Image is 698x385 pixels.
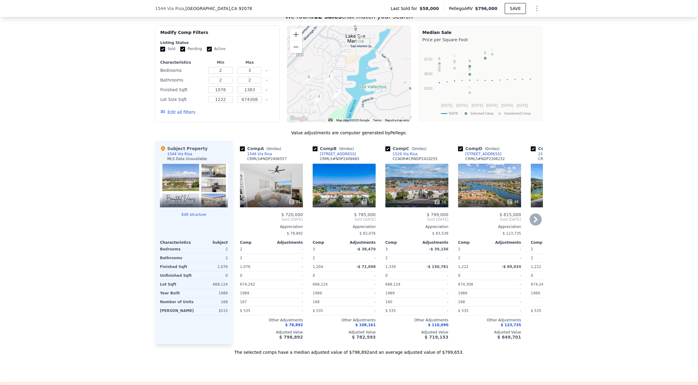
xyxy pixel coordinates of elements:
[434,199,446,205] div: 34
[373,119,381,122] a: Terms
[195,280,228,289] div: 668,124
[240,298,270,306] div: 167
[207,46,225,52] label: Active
[196,306,228,315] div: $515
[313,247,315,251] span: 3
[326,74,333,84] div: 1660 Via Caminar
[538,156,577,161] div: CRMLS # NDP2409849
[385,247,388,251] span: 3
[288,115,308,122] a: Open this area in Google Maps (opens a new window)
[453,54,456,58] text: G
[424,72,433,76] text: $600
[337,147,356,151] span: ( miles)
[356,247,376,251] span: -$ 38,470
[385,265,396,269] span: 1,339
[265,99,268,101] button: Clear
[385,119,409,122] a: Report a map error
[273,306,303,315] div: -
[413,147,415,151] span: 0
[167,152,192,156] div: 1544 Via Risa
[160,66,205,75] div: Bedrooms
[313,318,376,323] div: Other Adjustments
[531,265,541,269] span: 1,222
[453,61,456,65] text: H
[306,74,312,84] div: 1270 Via Portovecchio
[531,254,561,262] div: 2
[475,6,497,11] span: $796,000
[287,231,303,236] span: $ 78,892
[240,224,303,229] div: Appreciation
[491,306,521,315] div: -
[385,254,416,262] div: 2
[385,309,396,313] span: $ 535
[240,146,284,152] div: Comp A
[458,289,488,297] div: 1989
[281,212,303,217] span: $ 720,000
[393,156,437,161] div: CCAOR # CRNDP2410255
[313,330,376,335] div: Adjusted Value
[490,240,521,245] div: Adjustments
[194,240,228,245] div: Subject
[334,89,341,99] div: 1526 Via Risa
[184,5,252,12] span: , [GEOGRAPHIC_DATA]
[385,289,416,297] div: 1989
[160,298,194,306] div: Number of Units
[385,330,448,335] div: Adjusted Value
[240,309,250,313] span: $ 535
[247,156,287,161] div: CRMLS # NDP2406557
[160,263,193,271] div: Finished Sqft
[458,330,521,335] div: Adjusted Value
[160,280,193,289] div: Lot Sqft
[531,224,594,229] div: Appreciation
[180,47,185,52] input: Pending
[429,247,448,251] span: -$ 39,156
[316,93,322,104] div: 1604 Camino Rociar
[313,217,376,222] span: Sold [DATE]
[418,280,448,289] div: -
[385,224,448,229] div: Appreciation
[531,2,543,15] button: Show Options
[313,254,343,262] div: 2
[160,212,228,217] button: Edit structure
[458,254,488,262] div: 2
[438,61,440,64] text: J
[458,309,468,313] span: $ 535
[160,47,165,52] input: Sold
[424,86,433,91] text: $500
[160,60,205,65] div: Characteristics
[160,306,194,315] div: [PERSON_NAME]
[155,5,184,12] span: 1544 Via Risa
[531,282,546,286] span: 674,242
[160,29,274,40] div: Modify Comp Filters
[501,323,521,327] span: $ 123,735
[427,265,448,269] span: -$ 150,781
[438,63,440,67] text: F
[271,240,303,245] div: Adjustments
[458,146,502,152] div: Comp D
[458,282,473,286] span: 674,308
[491,254,521,262] div: -
[313,282,328,286] span: 668,124
[531,146,574,152] div: Comp E
[230,6,252,11] span: , CA 92078
[531,152,577,156] a: 1502 Caminito Aguar
[393,152,417,156] div: 1526 Via Risa
[328,119,333,121] button: Keyboard shortcuts
[361,199,373,205] div: 34
[160,85,205,94] div: Finished Sqft
[160,109,195,115] button: Edit all filters
[385,152,417,156] a: 1526 Via Risa
[385,282,401,286] span: 668,124
[195,271,228,280] div: 0
[422,44,539,120] div: A chart.
[160,40,274,45] div: Listing Status
[385,273,388,278] span: 0
[458,298,488,306] div: 168
[469,67,471,71] text: C
[345,271,376,280] div: -
[273,254,303,262] div: -
[458,247,460,251] span: 2
[160,240,194,245] div: Characteristics
[385,298,416,306] div: 160
[273,289,303,297] div: -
